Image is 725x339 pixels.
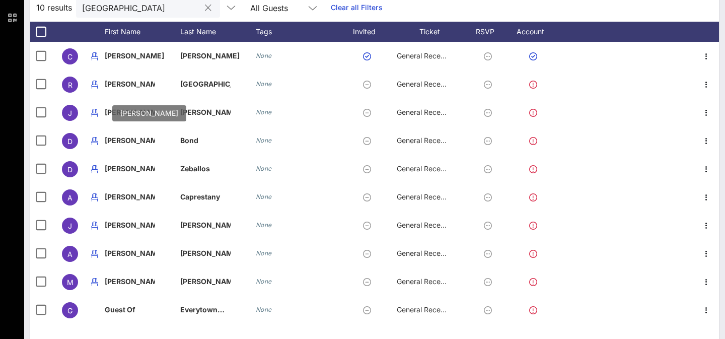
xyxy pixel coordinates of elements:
[256,193,272,200] i: None
[180,155,231,183] p: Zeballos
[180,267,231,296] p: [PERSON_NAME]
[105,239,155,267] p: [PERSON_NAME]
[256,221,272,229] i: None
[105,22,180,42] div: First Name
[397,221,457,229] span: General Reception
[67,306,72,315] span: G
[180,22,256,42] div: Last Name
[397,51,457,60] span: General Reception
[36,2,72,14] span: 10 results
[397,277,457,286] span: General Reception
[67,278,74,287] span: M
[397,249,457,257] span: General Reception
[180,51,240,60] span: [PERSON_NAME]
[68,222,72,230] span: J
[256,108,272,116] i: None
[331,2,383,13] a: Clear all Filters
[256,278,272,285] i: None
[67,52,72,61] span: C
[256,52,272,59] i: None
[256,22,341,42] div: Tags
[105,155,155,183] p: [PERSON_NAME]
[67,250,72,258] span: A
[397,108,457,116] span: General Reception
[105,98,155,126] p: [PERSON_NAME]
[507,22,563,42] div: Account
[180,211,231,239] p: [PERSON_NAME]…
[397,305,457,314] span: General Reception
[205,3,211,13] button: clear icon
[67,193,72,202] span: A
[180,98,231,126] p: [PERSON_NAME]
[256,165,272,172] i: None
[180,183,231,211] p: Caprestany
[67,137,72,146] span: D
[397,80,457,88] span: General Reception
[180,296,231,324] p: Everytown…
[256,249,272,257] i: None
[341,22,397,42] div: Invited
[67,165,72,174] span: D
[105,211,155,239] p: [PERSON_NAME]
[105,51,164,60] span: [PERSON_NAME]
[68,81,72,89] span: R
[256,306,272,313] i: None
[256,137,272,144] i: None
[180,239,231,267] p: [PERSON_NAME] Za…
[180,126,231,155] p: Bond
[397,164,457,173] span: General Reception
[105,267,155,296] p: [PERSON_NAME]
[397,22,472,42] div: Ticket
[105,296,155,324] p: Guest Of
[472,22,507,42] div: RSVP
[397,192,457,201] span: General Reception
[397,136,457,145] span: General Reception
[68,109,72,117] span: J
[250,4,288,13] div: All Guests
[105,126,155,155] p: [PERSON_NAME]
[180,70,231,98] p: [GEOGRAPHIC_DATA] …
[256,80,272,88] i: None
[105,183,155,211] p: [PERSON_NAME]
[105,70,155,98] p: [PERSON_NAME]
